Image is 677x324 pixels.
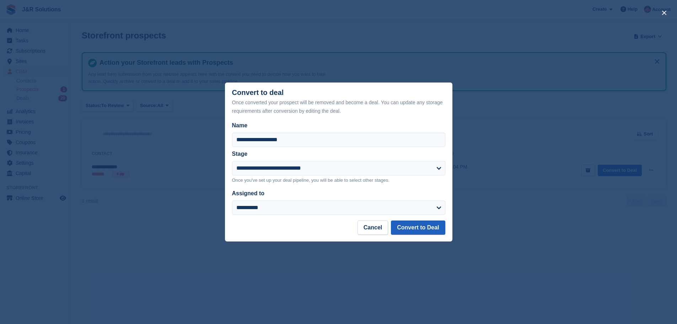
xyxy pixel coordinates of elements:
label: Name [232,121,445,130]
label: Stage [232,151,248,157]
button: Convert to Deal [391,221,445,235]
p: Once you've set up your deal pipeline, you will be able to select other stages. [232,177,445,184]
div: Convert to deal [232,89,445,115]
div: Once converted your prospect will be removed and become a deal. You can update any storage requir... [232,98,445,115]
button: Cancel [358,221,388,235]
label: Assigned to [232,190,265,196]
button: close [659,7,670,18]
